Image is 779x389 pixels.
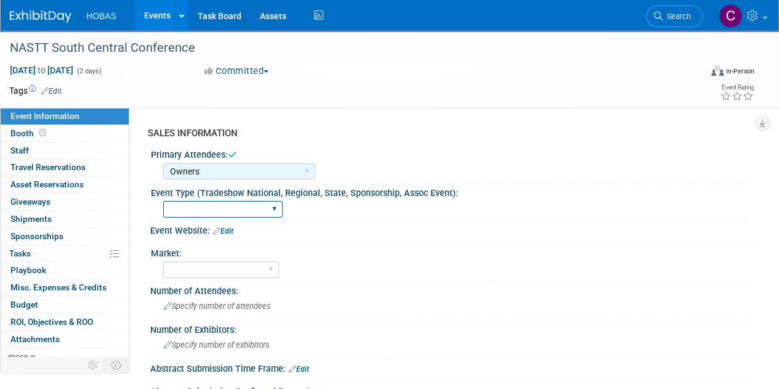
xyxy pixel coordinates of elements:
[10,231,63,241] span: Sponsorships
[10,111,79,121] span: Event Information
[719,4,742,28] img: Cole Grinnell
[10,162,86,172] span: Travel Reservations
[1,176,129,193] a: Asset Reservations
[1,348,129,365] a: more
[289,365,309,374] a: Edit
[150,359,754,375] div: Abstract Submission Time Frame:
[148,127,745,140] div: SALES INFORMATION
[663,12,691,21] span: Search
[1,194,129,210] a: Giveaways
[164,301,270,311] span: Specify number of attendees
[10,128,49,138] span: Booth
[164,340,269,350] span: Specify number of exhibitors
[1,211,129,227] a: Shipments
[646,6,703,27] a: Search
[10,317,93,327] span: ROI, Objectives & ROO
[1,331,129,348] a: Attachments
[645,64,754,83] div: Event Format
[10,145,29,155] span: Staff
[151,184,749,199] div: Event Type (Tradeshow National, Regional, State, Sponsorship, Assoc Event):
[213,227,233,235] a: Edit
[10,300,38,309] span: Budget
[10,214,52,224] span: Shipments
[83,357,104,373] td: Personalize Event Tab Strip
[9,248,31,258] span: Tasks
[725,67,754,76] div: In-Person
[150,221,754,237] div: Event Website:
[41,87,62,96] a: Edit
[1,125,129,142] a: Booth
[150,321,754,336] div: Number of Exhibitors:
[1,279,129,296] a: Misc. Expenses & Credits
[200,65,273,78] button: Committed
[1,228,129,245] a: Sponsorships
[8,351,28,361] span: more
[10,179,84,189] span: Asset Reservations
[10,282,107,292] span: Misc. Expenses & Credits
[6,37,691,59] div: NASTT South Central Conference
[1,297,129,313] a: Budget
[151,145,749,161] div: Primary Attendees:
[1,262,129,279] a: Playbook
[10,265,46,275] span: Playbook
[36,65,47,75] span: to
[151,244,749,260] div: Market:
[10,197,50,207] span: Giveaways
[720,84,754,91] div: Event Rating
[10,10,71,23] img: ExhibitDay
[711,66,724,76] img: Format-Inperson.png
[76,67,102,75] span: (2 days)
[1,245,129,262] a: Tasks
[104,357,129,373] td: Toggle Event Tabs
[37,128,49,137] span: Booth not reserved yet
[9,65,74,76] span: [DATE] [DATE]
[150,282,754,297] div: Number of Attendees:
[1,159,129,176] a: Travel Reservations
[1,108,129,125] a: Event Information
[1,142,129,159] a: Staff
[86,11,116,21] span: HOBAS
[1,314,129,330] a: ROI, Objectives & ROO
[9,84,62,97] td: Tags
[10,334,60,344] span: Attachments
